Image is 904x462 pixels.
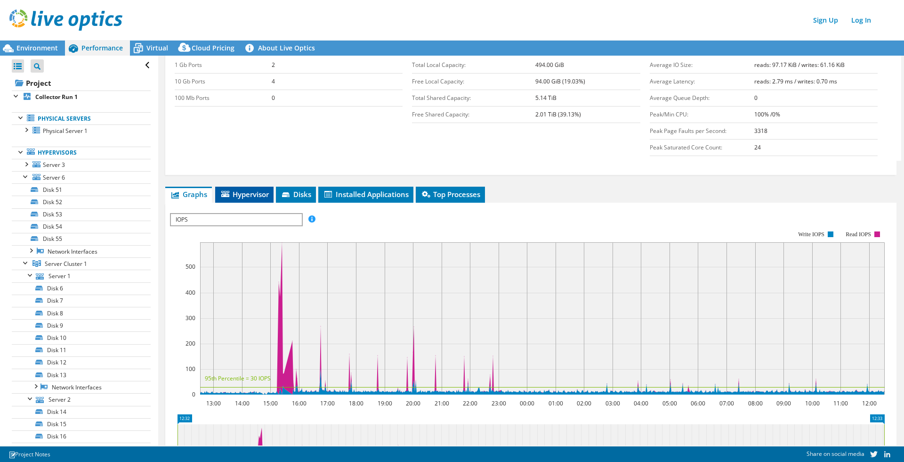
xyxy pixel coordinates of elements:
[12,124,151,137] a: Physical Server 1
[412,90,535,107] td: Total Shared Capacity:
[650,90,754,107] td: Average Queue Depth:
[650,123,754,140] td: Peak Page Faults per Second:
[272,94,275,102] b: 0
[35,93,78,101] b: Collector Run 1
[650,74,754,90] td: Average Latency:
[535,61,564,69] b: 494.00 GiB
[492,399,506,407] text: 23:00
[535,77,585,85] b: 94.00 GiB (19.03%)
[170,190,207,199] span: Graphs
[12,233,151,245] a: Disk 55
[634,399,648,407] text: 04:00
[12,344,151,356] a: Disk 11
[12,221,151,233] a: Disk 54
[12,369,151,381] a: Disk 13
[412,107,535,123] td: Free Shared Capacity:
[846,231,871,238] text: Read IOPS
[12,356,151,369] a: Disk 12
[12,112,151,124] a: Physical Servers
[12,430,151,443] a: Disk 16
[435,399,449,407] text: 21:00
[12,282,151,295] a: Disk 6
[349,399,363,407] text: 18:00
[12,406,151,418] a: Disk 14
[235,399,250,407] text: 14:00
[81,43,123,52] span: Performance
[650,107,754,123] td: Peak/Min CPU:
[192,43,234,52] span: Cloud Pricing
[754,94,758,102] b: 0
[12,381,151,393] a: Network Interfaces
[16,43,58,52] span: Environment
[186,263,195,271] text: 500
[798,231,824,238] text: Write IOPS
[281,190,311,199] span: Disks
[43,161,65,169] span: Server 3
[12,307,151,319] a: Disk 8
[650,57,754,74] td: Average IO Size:
[175,57,272,74] td: 1 Gb Ports
[535,110,581,118] b: 2.01 TiB (39.13%)
[754,127,767,135] b: 3318
[205,374,271,382] text: 95th Percentile = 30 IOPS
[412,57,535,74] td: Total Local Capacity:
[833,399,848,407] text: 11:00
[754,77,837,85] b: reads: 2.79 ms / writes: 0.70 ms
[691,399,705,407] text: 06:00
[12,443,151,455] a: Disk 17
[577,399,591,407] text: 02:00
[175,90,272,107] td: 100 Mb Ports
[406,399,420,407] text: 20:00
[807,450,864,458] span: Share on social media
[12,270,151,282] a: Server 1
[535,94,557,102] b: 5.14 TiB
[420,190,480,199] span: Top Processes
[12,257,151,270] a: Server Cluster 1
[12,91,151,103] a: Collector Run 1
[847,13,876,27] a: Log In
[412,74,535,90] td: Free Local Capacity:
[12,319,151,331] a: Disk 9
[9,9,122,31] img: live_optics_svg.svg
[2,448,57,460] a: Project Notes
[175,74,272,90] td: 10 Gb Ports
[748,399,763,407] text: 08:00
[320,399,335,407] text: 17:00
[272,77,275,85] b: 4
[43,127,88,135] span: Physical Server 1
[520,399,534,407] text: 00:00
[272,61,275,69] b: 2
[242,41,322,56] a: About Live Optics
[719,399,734,407] text: 07:00
[605,399,620,407] text: 03:00
[12,196,151,208] a: Disk 52
[186,339,195,347] text: 200
[12,171,151,183] a: Server 6
[754,110,780,118] b: 100% /0%
[43,173,65,181] span: Server 6
[12,147,151,159] a: Hypervisors
[206,399,221,407] text: 13:00
[45,260,87,268] span: Server Cluster 1
[650,140,754,156] td: Peak Saturated Core Count:
[323,190,409,199] span: Installed Applications
[12,208,151,221] a: Disk 53
[12,418,151,430] a: Disk 15
[549,399,563,407] text: 01:00
[12,393,151,405] a: Server 2
[12,159,151,171] a: Server 3
[186,289,195,297] text: 400
[862,399,877,407] text: 12:00
[12,295,151,307] a: Disk 7
[292,399,307,407] text: 16:00
[12,183,151,196] a: Disk 51
[662,399,677,407] text: 05:00
[186,314,195,322] text: 300
[171,214,301,225] span: IOPS
[220,190,269,199] span: Hypervisor
[808,13,843,27] a: Sign Up
[754,61,845,69] b: reads: 97.17 KiB / writes: 61.16 KiB
[378,399,392,407] text: 19:00
[192,390,195,398] text: 0
[12,75,151,91] a: Project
